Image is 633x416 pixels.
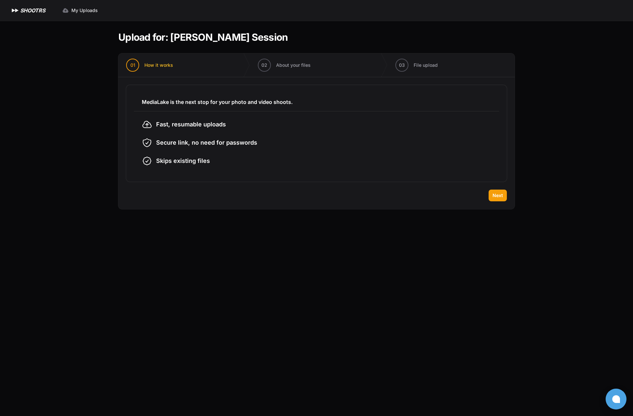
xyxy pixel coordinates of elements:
[156,138,257,147] span: Secure link, no need for passwords
[130,62,135,68] span: 01
[144,62,173,68] span: How it works
[606,389,626,409] button: Open chat window
[142,98,491,106] h3: MediaLake is the next stop for your photo and video shoots.
[65,38,70,43] img: tab_keywords_by_traffic_grey.svg
[18,10,32,16] div: v 4.0.25
[10,17,16,22] img: website_grey.svg
[18,38,23,43] img: tab_domain_overview_orange.svg
[10,10,16,16] img: logo_orange.svg
[118,53,181,77] button: 01 How it works
[25,38,58,43] div: Domain Overview
[20,7,45,14] h1: SHOOTRS
[388,53,446,77] button: 03 File upload
[71,7,98,14] span: My Uploads
[58,5,102,16] a: My Uploads
[17,17,72,22] div: Domain: [DOMAIN_NAME]
[10,7,45,14] a: SHOOTRS SHOOTRS
[156,120,226,129] span: Fast, resumable uploads
[276,62,311,68] span: About your files
[493,192,503,199] span: Next
[489,190,507,201] button: Next
[261,62,267,68] span: 02
[72,38,110,43] div: Keywords by Traffic
[399,62,405,68] span: 03
[156,156,210,165] span: Skips existing files
[414,62,438,68] span: File upload
[118,31,288,43] h1: Upload for: [PERSON_NAME] Session
[10,7,20,14] img: SHOOTRS
[250,53,318,77] button: 02 About your files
